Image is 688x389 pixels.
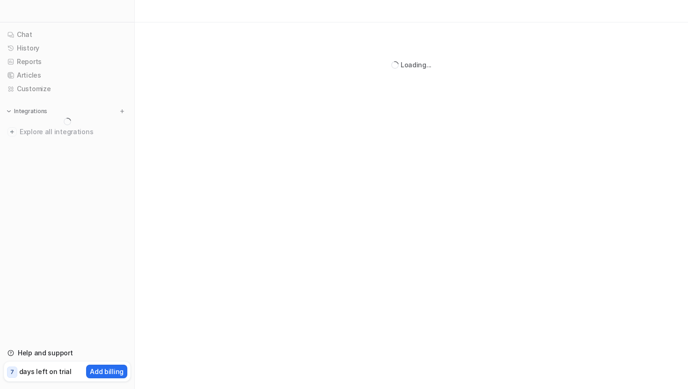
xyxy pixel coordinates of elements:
span: Explore all integrations [20,124,127,139]
img: expand menu [6,108,12,115]
a: Chat [4,28,131,41]
p: days left on trial [19,367,72,376]
a: Articles [4,69,131,82]
p: 7 [10,368,14,376]
a: Customize [4,82,131,95]
p: Add billing [90,367,124,376]
a: Explore all integrations [4,125,131,138]
button: Add billing [86,365,127,378]
img: explore all integrations [7,127,17,137]
div: Loading... [401,60,432,70]
a: History [4,42,131,55]
a: Reports [4,55,131,68]
p: Integrations [14,108,47,115]
button: Integrations [4,107,50,116]
a: Help and support [4,346,131,360]
img: menu_add.svg [119,108,125,115]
